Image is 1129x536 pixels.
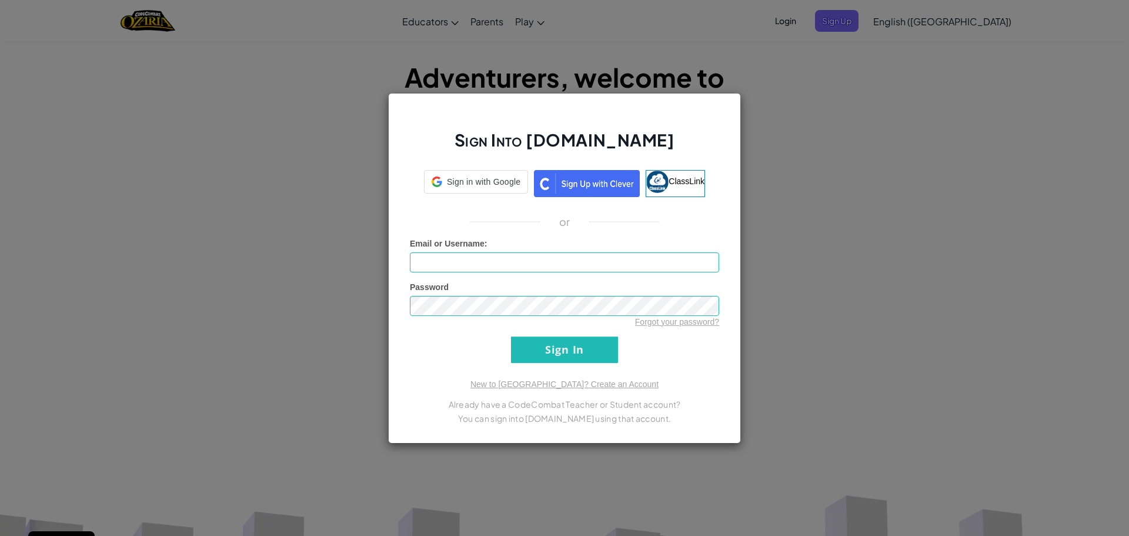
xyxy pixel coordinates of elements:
a: New to [GEOGRAPHIC_DATA]? Create an Account [470,379,659,389]
span: Email or Username [410,239,485,248]
span: Password [410,282,449,292]
span: Sign in with Google [447,176,520,188]
p: or [559,215,570,229]
p: You can sign into [DOMAIN_NAME] using that account. [410,411,719,425]
a: Forgot your password? [635,317,719,327]
div: Sign in with Google [424,170,528,194]
img: clever_sso_button@2x.png [534,170,640,197]
img: classlink-logo-small.png [646,171,669,193]
a: Sign in with Google [424,170,528,197]
h2: Sign Into [DOMAIN_NAME] [410,129,719,163]
label: : [410,238,487,249]
span: ClassLink [669,176,704,185]
input: Sign In [511,337,618,363]
p: Already have a CodeCombat Teacher or Student account? [410,397,719,411]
